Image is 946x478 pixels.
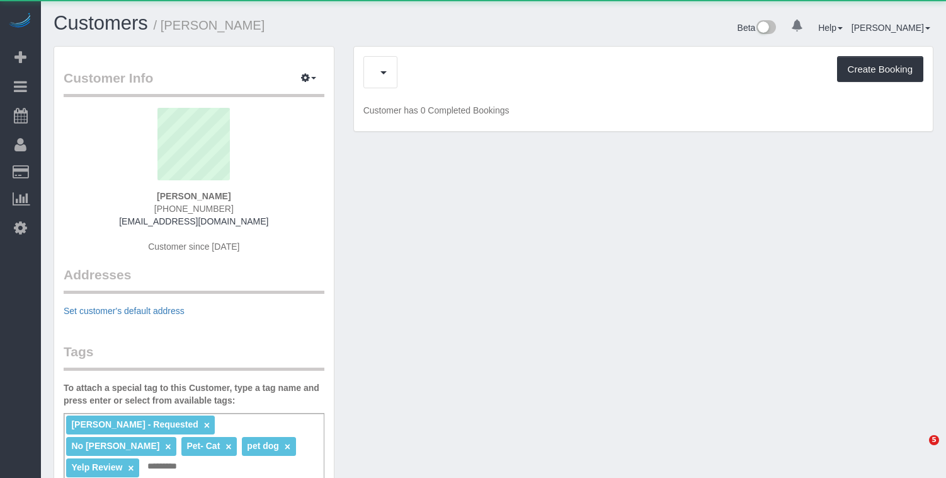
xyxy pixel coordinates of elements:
[755,20,776,37] img: New interface
[54,12,148,34] a: Customers
[71,441,159,451] span: No [PERSON_NAME]
[154,18,265,32] small: / [PERSON_NAME]
[157,191,231,201] strong: [PERSON_NAME]
[852,23,930,33] a: [PERSON_NAME]
[128,463,134,474] a: ×
[71,419,198,429] span: [PERSON_NAME] - Requested
[64,306,185,316] a: Set customer's default address
[119,216,268,226] a: [EMAIL_ADDRESS][DOMAIN_NAME]
[165,441,171,452] a: ×
[818,23,843,33] a: Help
[929,435,939,445] span: 5
[71,462,122,472] span: Yelp Review
[64,342,324,371] legend: Tags
[148,242,239,252] span: Customer since [DATE]
[247,441,279,451] span: pet dog
[225,441,231,452] a: ×
[8,13,33,30] img: Automaid Logo
[837,56,923,83] button: Create Booking
[154,204,234,214] span: [PHONE_NUMBER]
[204,420,210,431] a: ×
[738,23,777,33] a: Beta
[363,104,923,117] p: Customer has 0 Completed Bookings
[903,435,933,465] iframe: Intercom live chat
[285,441,290,452] a: ×
[64,382,324,407] label: To attach a special tag to this Customer, type a tag name and press enter or select from availabl...
[64,69,324,97] legend: Customer Info
[186,441,220,451] span: Pet- Cat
